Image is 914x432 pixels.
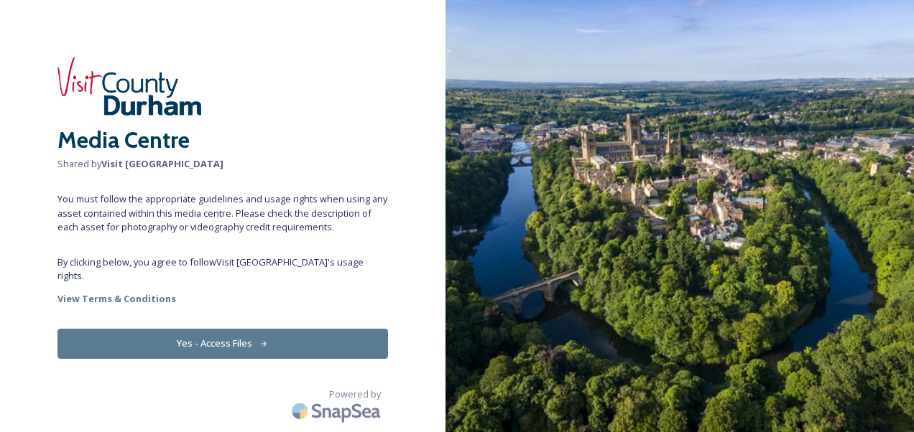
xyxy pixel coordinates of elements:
span: Powered by [329,388,381,401]
a: View Terms & Conditions [57,290,388,307]
strong: View Terms & Conditions [57,292,176,305]
img: SnapSea Logo [287,394,388,428]
span: Shared by [57,157,388,171]
span: You must follow the appropriate guidelines and usage rights when using any asset contained within... [57,192,388,234]
button: Yes - Access Files [57,329,388,358]
span: By clicking below, you agree to follow Visit [GEOGRAPHIC_DATA] 's usage rights. [57,255,388,283]
strong: Visit [GEOGRAPHIC_DATA] [101,157,223,170]
h2: Media Centre [57,123,388,157]
img: header-logo.png [57,57,201,116]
